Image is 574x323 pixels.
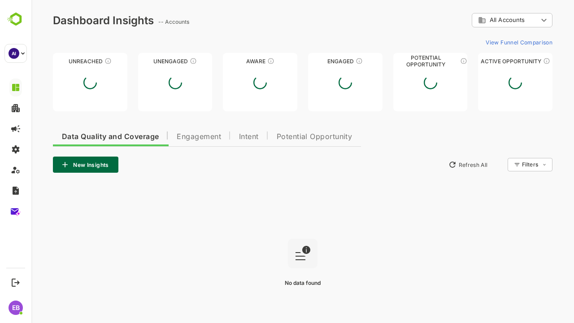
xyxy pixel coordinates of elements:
[324,57,331,65] div: These accounts are warm, further nurturing would qualify them to MQAs
[413,157,460,172] button: Refresh All
[191,58,266,65] div: Aware
[447,58,521,65] div: Active Opportunity
[362,58,436,65] div: Potential Opportunity
[73,57,80,65] div: These accounts have not been engaged with for a defined time period
[490,157,521,173] div: Filters
[9,48,19,59] div: AI
[236,57,243,65] div: These accounts have just entered the buying cycle and need further nurturing
[491,161,507,168] div: Filters
[440,12,521,29] div: All Accounts
[208,133,227,140] span: Intent
[158,57,165,65] div: These accounts have not shown enough engagement and need nurturing
[512,57,519,65] div: These accounts have open opportunities which might be at any of the Sales Stages
[447,16,507,24] div: All Accounts
[253,279,289,286] span: No data found
[22,14,122,27] div: Dashboard Insights
[127,18,161,25] ag: -- Accounts
[4,11,27,28] img: BambooboxLogoMark.f1c84d78b4c51b1a7b5f700c9845e183.svg
[277,58,351,65] div: Engaged
[22,58,96,65] div: Unreached
[458,17,493,23] span: All Accounts
[451,35,521,49] button: View Funnel Comparison
[9,276,22,288] button: Logout
[107,58,181,65] div: Unengaged
[9,301,23,315] div: EB
[145,133,190,140] span: Engagement
[429,57,436,65] div: These accounts are MQAs and can be passed on to Inside Sales
[22,157,87,173] button: New Insights
[30,133,127,140] span: Data Quality and Coverage
[245,133,321,140] span: Potential Opportunity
